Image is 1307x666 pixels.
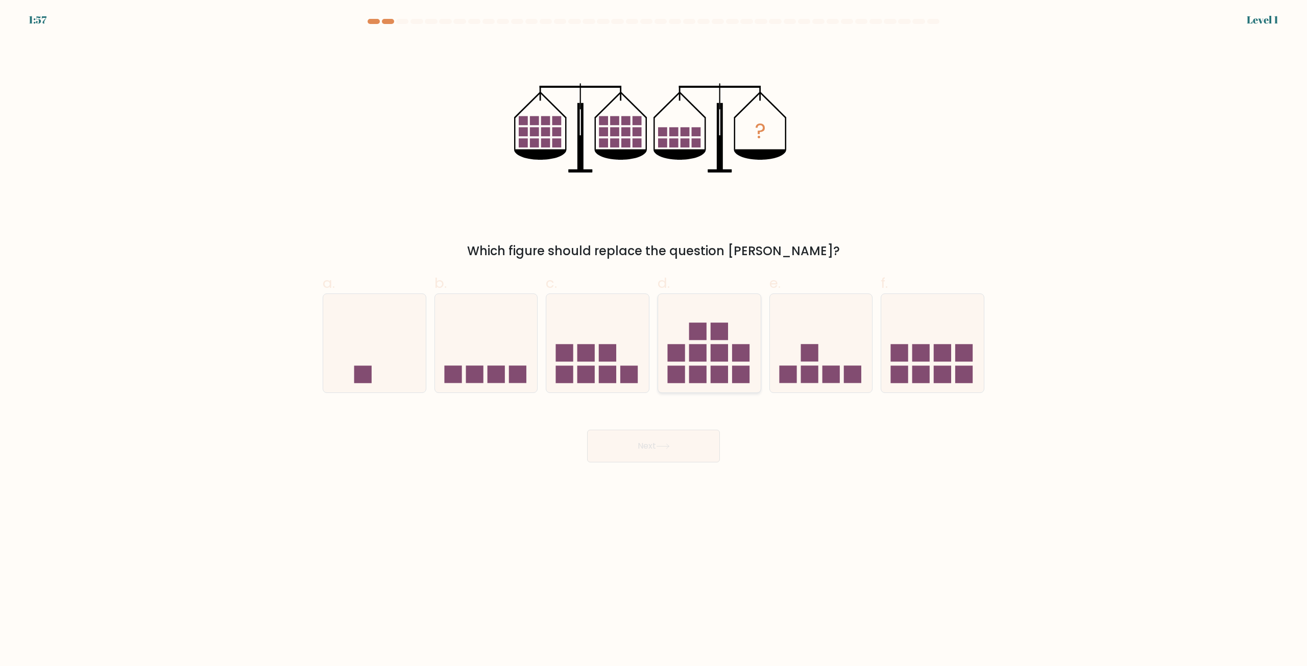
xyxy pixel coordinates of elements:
[755,117,766,146] tspan: ?
[434,273,447,293] span: b.
[881,273,888,293] span: f.
[587,430,720,462] button: Next
[769,273,781,293] span: e.
[1247,12,1278,28] div: Level 1
[658,273,670,293] span: d.
[323,273,335,293] span: a.
[29,12,46,28] div: 1:57
[329,242,978,260] div: Which figure should replace the question [PERSON_NAME]?
[546,273,557,293] span: c.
